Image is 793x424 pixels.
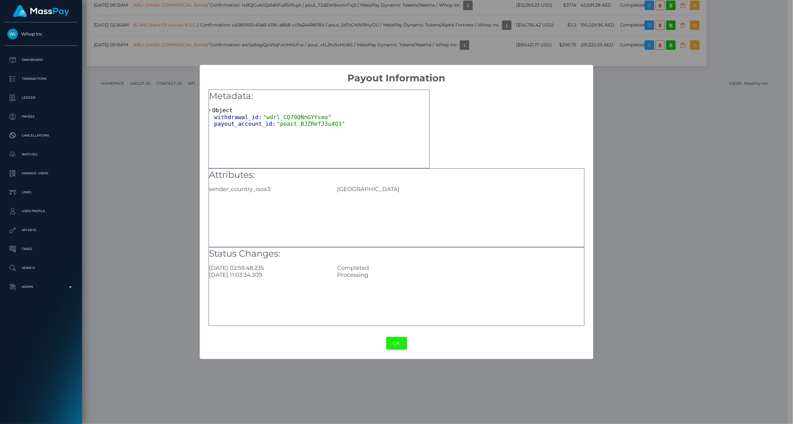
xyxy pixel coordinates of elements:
img: Whop Inc [7,29,18,39]
span: "wdrl_CQ79QNnGYYseo" [263,114,331,120]
p: Manage Users [7,169,75,178]
span: Object [212,107,233,113]
p: Batches [7,150,75,159]
span: withdrawal_id: [214,114,263,120]
p: Search [7,263,75,273]
p: Taxes [7,244,75,254]
h5: Status Changes: [209,247,584,260]
p: Payees [7,112,75,121]
div: sender_country_isoa3: [204,186,332,193]
p: Admin [7,282,75,292]
div: Completed [332,264,589,271]
p: Cancellations [7,131,75,140]
span: payout_account_id: [214,120,276,127]
button: OK [386,337,407,350]
p: API Keys [7,225,75,235]
div: [DATE] 11:03:34.309 [204,271,332,278]
div: [DATE] 02:59:48.235 [204,264,332,271]
p: Transactions [7,74,75,84]
div: [GEOGRAPHIC_DATA] [332,186,589,193]
span: "poact_BJZRefJ3u4Q3" [277,120,345,127]
p: User Profile [7,206,75,216]
div: Processing [332,271,589,278]
span: Whop Inc [5,31,77,37]
p: Dashboard [7,55,75,65]
p: Links [7,188,75,197]
p: Ledger [7,93,75,102]
h2: Payout Information [200,65,594,84]
h5: Metadata: [209,90,429,102]
img: MassPay Logo [13,5,69,17]
h5: Attributes: [209,169,584,181]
